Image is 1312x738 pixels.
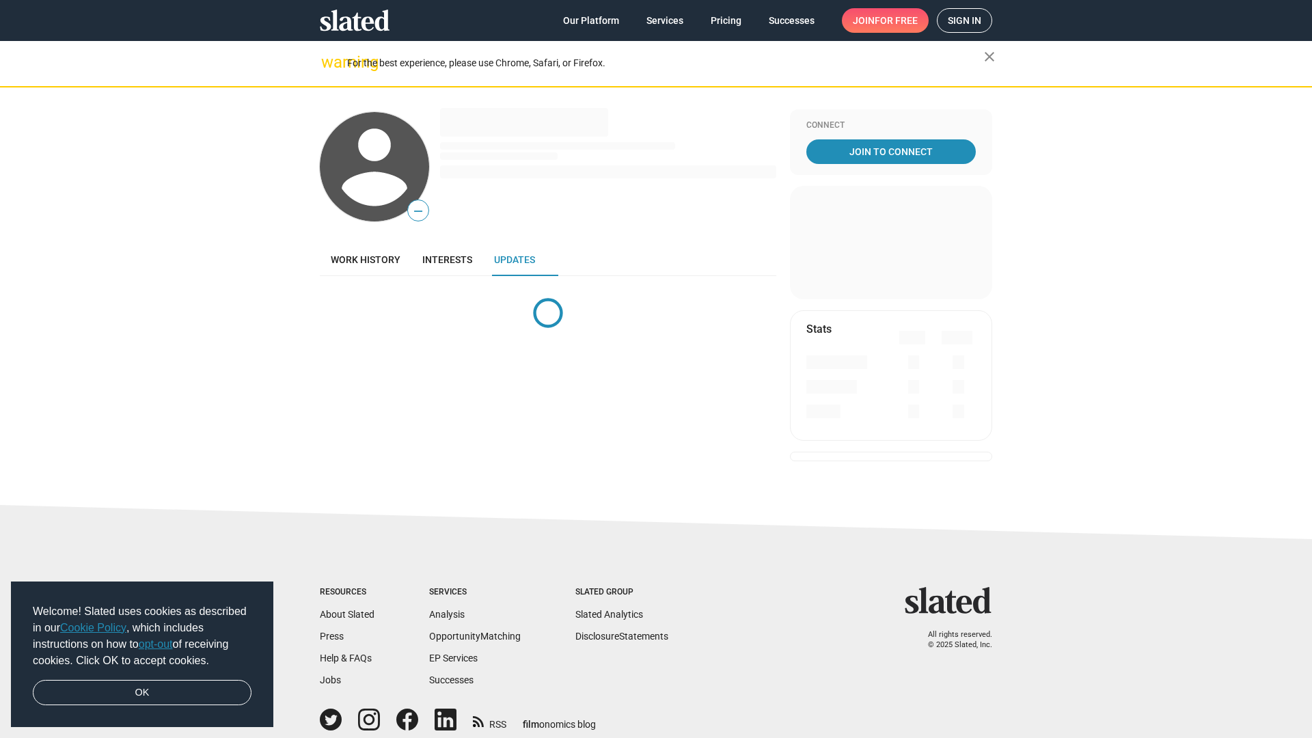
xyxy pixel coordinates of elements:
span: Interests [422,254,472,265]
a: Help & FAQs [320,653,372,664]
a: Work history [320,243,411,276]
mat-card-title: Stats [806,322,832,336]
div: Connect [806,120,976,131]
span: — [408,202,428,220]
mat-icon: close [981,49,998,65]
a: Join To Connect [806,139,976,164]
a: RSS [473,710,506,731]
div: Services [429,587,521,598]
a: Interests [411,243,483,276]
mat-icon: warning [321,54,338,70]
a: EP Services [429,653,478,664]
a: Sign in [937,8,992,33]
a: Analysis [429,609,465,620]
span: Services [646,8,683,33]
div: cookieconsent [11,582,273,728]
a: About Slated [320,609,374,620]
a: Joinfor free [842,8,929,33]
span: film [523,719,539,730]
span: Our Platform [563,8,619,33]
a: opt-out [139,638,173,650]
span: Pricing [711,8,741,33]
a: Press [320,631,344,642]
a: dismiss cookie message [33,680,251,706]
a: Successes [758,8,825,33]
p: All rights reserved. © 2025 Slated, Inc. [914,630,992,650]
a: filmonomics blog [523,707,596,731]
div: Resources [320,587,374,598]
a: Jobs [320,674,341,685]
a: DisclosureStatements [575,631,668,642]
div: Slated Group [575,587,668,598]
span: Work history [331,254,400,265]
span: for free [875,8,918,33]
div: For the best experience, please use Chrome, Safari, or Firefox. [347,54,984,72]
a: Successes [429,674,474,685]
span: Welcome! Slated uses cookies as described in our , which includes instructions on how to of recei... [33,603,251,669]
a: Updates [483,243,546,276]
a: Services [635,8,694,33]
a: Slated Analytics [575,609,643,620]
a: Our Platform [552,8,630,33]
span: Join [853,8,918,33]
a: Pricing [700,8,752,33]
span: Successes [769,8,815,33]
span: Sign in [948,9,981,32]
a: OpportunityMatching [429,631,521,642]
span: Updates [494,254,535,265]
a: Cookie Policy [60,622,126,633]
span: Join To Connect [809,139,973,164]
